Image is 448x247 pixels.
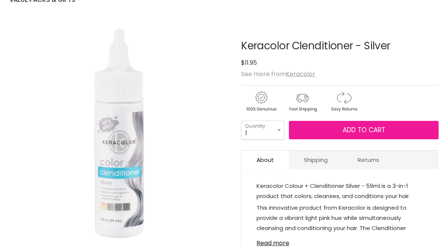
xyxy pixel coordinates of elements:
[257,235,424,247] a: Read more
[343,151,394,169] a: Returns
[76,21,163,242] img: Keracolor Clenditioner - Silver
[289,121,439,140] button: Add to cart
[286,70,315,78] a: Keracolor
[257,181,424,203] p: Keracolor Colour + Clenditioner Silver - 59ml is a 3-in-1 product that colors, cleanses, and cond...
[9,21,231,243] div: Keracolor Clenditioner - Silver image. Click or Scroll to Zoom.
[343,125,385,134] span: Add to cart
[241,90,281,113] img: genuine.gif
[324,90,364,113] img: returns.gif
[241,120,284,139] select: Quantity
[289,151,343,169] a: Shipping
[241,151,289,169] a: About
[241,58,257,67] span: $11.95
[282,90,322,113] img: shipping.gif
[241,70,315,78] span: See more from
[241,40,439,52] h1: Keracolor Clenditioner - Silver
